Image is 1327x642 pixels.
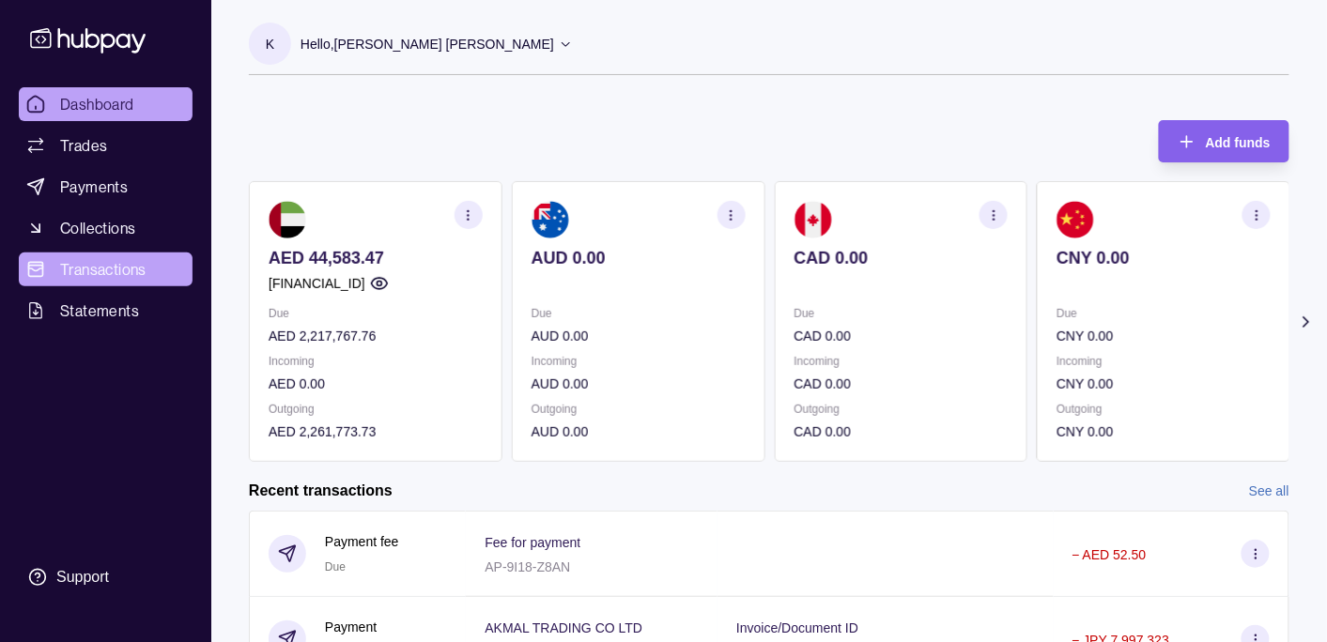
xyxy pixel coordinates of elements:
[1057,326,1271,346] p: CNY 0.00
[1159,120,1289,162] button: Add funds
[269,273,365,294] p: [FINANCIAL_ID]
[19,87,193,121] a: Dashboard
[19,129,193,162] a: Trades
[301,34,554,54] p: Hello, [PERSON_NAME] [PERSON_NAME]
[249,481,393,501] h2: Recent transactions
[1206,135,1271,150] span: Add funds
[19,211,193,245] a: Collections
[795,399,1009,420] p: Outgoing
[325,531,399,552] p: Payment fee
[1057,351,1271,372] p: Incoming
[60,299,139,322] span: Statements
[60,176,128,198] span: Payments
[485,620,642,635] p: AKMAL TRADING CO LTD
[532,248,746,268] p: AUD 0.00
[19,294,193,328] a: Statements
[325,560,346,573] span: Due
[795,201,832,238] img: ca
[269,303,483,324] p: Due
[60,217,135,239] span: Collections
[60,258,147,281] span: Transactions
[325,617,377,637] p: Payment
[532,201,569,238] img: au
[60,134,107,157] span: Trades
[532,303,746,324] p: Due
[19,170,193,204] a: Payments
[485,535,580,550] p: Fee for payment
[532,351,746,372] p: Incoming
[269,399,483,420] p: Outgoing
[795,421,1009,442] p: CAD 0.00
[1057,399,1271,420] p: Outgoing
[56,567,109,588] div: Support
[485,559,570,574] p: AP-9I18-Z8AN
[532,374,746,394] p: AUD 0.00
[1249,481,1289,501] a: See all
[1057,201,1094,238] img: cn
[19,252,193,286] a: Transactions
[269,326,483,346] p: AED 2,217,767.76
[532,421,746,442] p: AUD 0.00
[269,201,306,238] img: ae
[532,399,746,420] p: Outgoing
[795,248,1009,268] p: CAD 0.00
[795,303,1009,324] p: Due
[60,93,134,115] span: Dashboard
[795,351,1009,372] p: Incoming
[532,326,746,346] p: AUD 0.00
[19,558,193,597] a: Support
[269,351,483,372] p: Incoming
[269,421,483,442] p: AED 2,261,773.73
[795,326,1009,346] p: CAD 0.00
[1057,303,1271,324] p: Due
[269,248,483,268] p: AED 44,583.47
[269,374,483,394] p: AED 0.00
[1072,547,1147,562] p: − AED 52.50
[1057,248,1271,268] p: CNY 0.00
[736,620,858,635] p: Invoice/Document ID
[1057,421,1271,442] p: CNY 0.00
[795,374,1009,394] p: CAD 0.00
[266,34,274,54] p: K
[1057,374,1271,394] p: CNY 0.00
